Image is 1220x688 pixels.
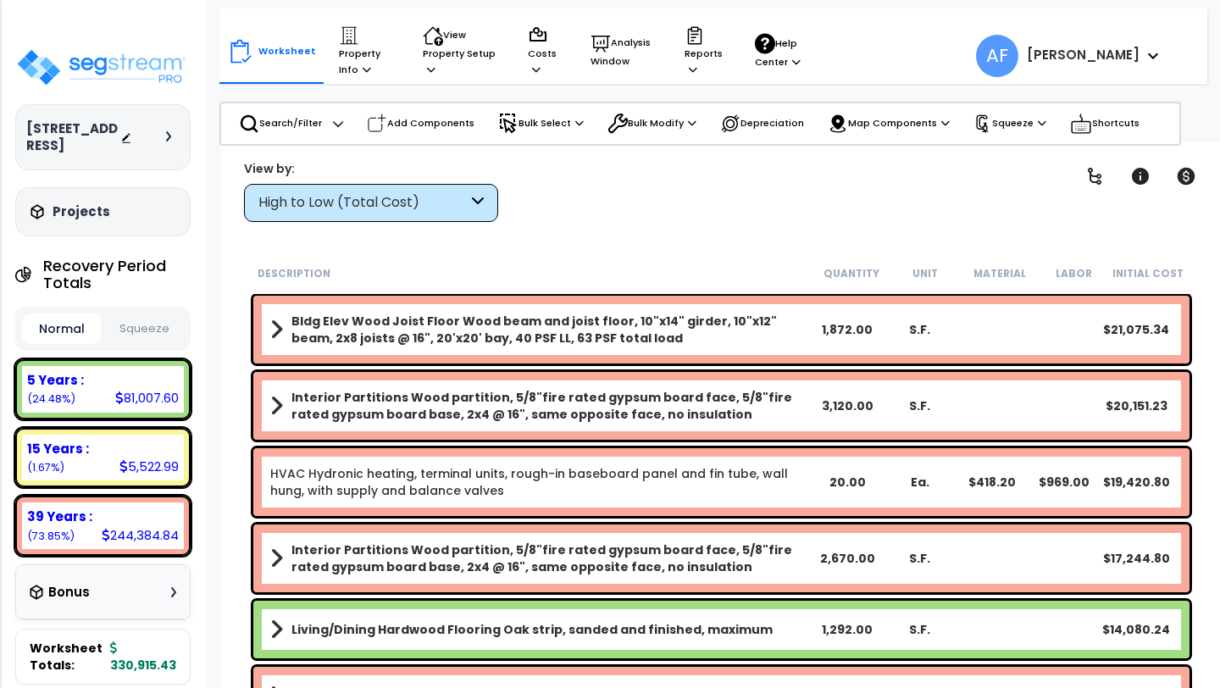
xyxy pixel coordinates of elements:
div: Ea. [884,474,956,491]
h4: Recovery Period Totals [43,258,191,291]
p: Depreciation [720,114,804,134]
b: [PERSON_NAME] [1027,46,1140,64]
p: Add Components [367,114,474,134]
a: Assembly Title [270,313,812,347]
a: Assembly Title [270,389,812,423]
b: Interior Partitions Wood partition, 5/8"fire rated gypsum board face, 5/8"fire rated gypsum board... [291,389,812,423]
div: 244,384.84 [102,526,179,544]
h3: Bonus [48,585,90,600]
h3: [STREET_ADDRESS] [26,120,120,154]
div: $14,080.24 [1101,621,1173,638]
button: Normal [22,313,101,344]
b: 15 Years : [27,440,89,458]
small: (73.85%) [27,529,75,543]
small: Initial Cost [1112,267,1184,280]
div: S.F. [884,321,956,338]
p: Worksheet [258,43,316,59]
p: Reports [685,25,723,77]
img: logo_pro_r.png [15,47,187,87]
p: Map Components [828,114,950,134]
p: Bulk Select [498,114,584,134]
b: 330,915.43 [110,640,176,674]
b: 39 Years : [27,508,92,525]
div: High to Low (Total Cost) [258,193,468,213]
div: Add Components [358,105,484,142]
small: (24.48%) [27,391,75,406]
p: Property Info [339,25,391,77]
b: Bldg Elev Wood Joist Floor Wood beam and joist floor, 10"x14" girder, 10"x12" beam, 2x8 joists @ ... [291,313,812,347]
div: 20.00 [812,474,884,491]
div: Depreciation [711,105,813,142]
div: View by: [244,160,498,177]
div: S.F. [884,550,956,567]
p: Shortcuts [1070,112,1140,136]
h3: Projects [53,203,110,220]
button: Squeeze [105,314,184,344]
p: Bulk Modify [607,114,696,134]
div: 3,120.00 [812,397,884,414]
p: Help Center [755,33,803,70]
p: Search/Filter [239,114,322,134]
div: $19,420.80 [1101,474,1173,491]
span: AF [976,35,1018,77]
div: 1,292.00 [812,621,884,638]
a: Individual Item [270,465,812,499]
b: Living/Dining Hardwood Flooring Oak strip, sanded and finished, maximum [291,621,773,638]
iframe: Intercom live chat [1095,630,1135,671]
b: 5 Years : [27,371,84,389]
p: Squeeze [973,114,1046,133]
div: $418.20 [956,474,1028,491]
div: Shortcuts [1061,103,1149,144]
small: Description [258,267,330,280]
p: View Property Setup [423,25,496,77]
a: Assembly Title [270,618,812,641]
div: $17,244.80 [1101,550,1173,567]
div: $20,151.23 [1101,397,1173,414]
small: Material [973,267,1026,280]
div: S.F. [884,397,956,414]
a: Assembly Title [270,541,812,575]
span: Worksheet Totals: [30,640,103,674]
b: Interior Partitions Wood partition, 5/8"fire rated gypsum board face, 5/8"fire rated gypsum board... [291,541,812,575]
div: 1,872.00 [812,321,884,338]
div: $969.00 [1028,474,1100,491]
p: Costs [528,25,558,77]
div: 81,007.60 [115,389,179,407]
small: Unit [912,267,938,280]
div: $21,075.34 [1101,321,1173,338]
div: S.F. [884,621,956,638]
div: 2,670.00 [812,550,884,567]
small: Labor [1056,267,1092,280]
small: (1.67%) [27,460,64,474]
p: Analysis Window [591,33,652,69]
div: 5,522.99 [119,458,179,475]
small: Quantity [823,267,879,280]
